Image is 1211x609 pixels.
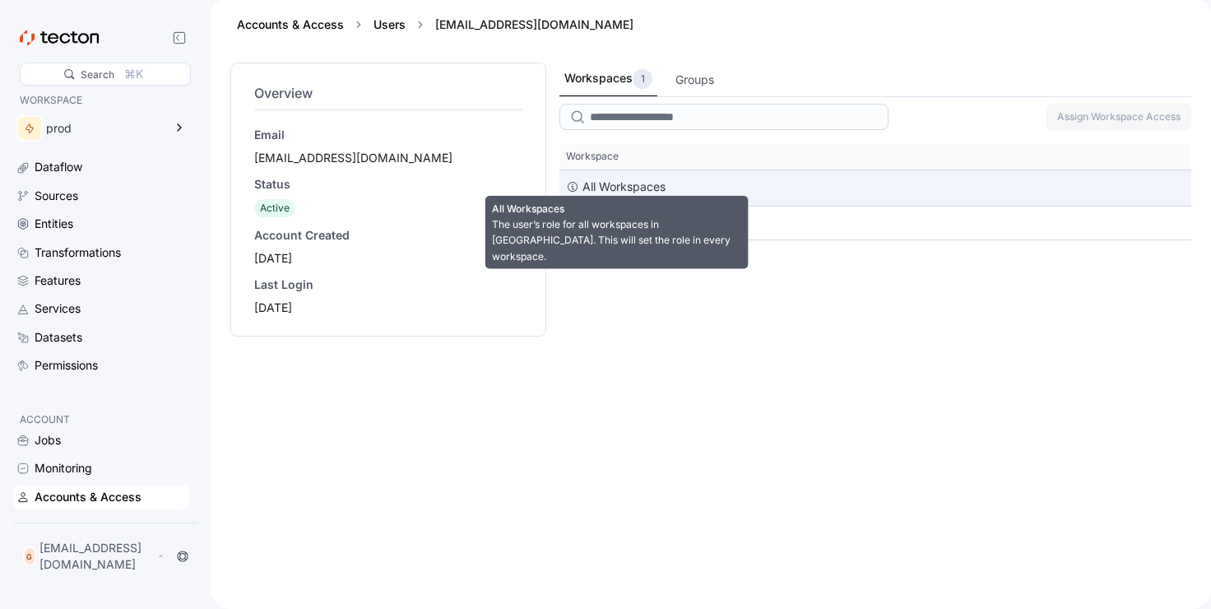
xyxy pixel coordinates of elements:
a: Datasets [13,325,189,350]
div: [DATE] [254,250,522,267]
div: Features [35,272,81,290]
div: Sources [35,187,78,205]
span: Active [260,202,290,214]
a: Monitoring [13,456,189,481]
p: ACCOUNT [20,411,183,428]
a: Accounts & Access [237,17,344,31]
a: Transformations [13,240,189,265]
h4: Overview [254,83,522,103]
div: Search⌘K [20,63,191,86]
div: [DATE] [254,300,522,316]
div: Email [254,127,522,143]
p: WORKSPACE [20,92,183,109]
p: [EMAIL_ADDRESS][DOMAIN_NAME] [39,540,154,573]
div: ⌘K [124,65,143,83]
div: Last Login [254,277,522,293]
div: Groups [675,71,714,89]
a: Jobs [13,428,189,453]
div: Datasets [35,328,82,346]
a: Features [13,268,189,293]
a: Accounts & Access [13,485,189,509]
div: Dataflow [35,158,82,176]
div: Accounts & Access [35,488,142,506]
div: prod [46,123,163,134]
a: Dataflow [13,155,189,179]
div: Entities [35,215,73,233]
a: Services [13,296,189,321]
div: Account Created [254,227,522,244]
div: Permissions [35,356,98,374]
a: Sources [13,184,189,208]
div: G [23,546,36,566]
p: 1 [641,71,645,87]
div: Jobs [35,431,61,449]
div: Workspaces [564,69,652,89]
div: [EMAIL_ADDRESS][DOMAIN_NAME] [254,150,522,166]
div: Monitoring [35,459,92,477]
div: prod [559,207,1191,239]
a: Entities [13,212,189,236]
a: Users [374,17,406,31]
div: Search [81,67,114,82]
div: [EMAIL_ADDRESS][DOMAIN_NAME] [429,16,640,33]
div: All Workspaces [582,177,666,197]
span: Workspace [566,150,619,163]
div: Transformations [35,244,121,262]
button: Assign Workspace Access [1046,104,1191,130]
span: Assign Workspace Access [1057,105,1181,129]
div: Services [35,300,81,318]
a: Permissions [13,353,189,378]
div: Status [254,176,522,193]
